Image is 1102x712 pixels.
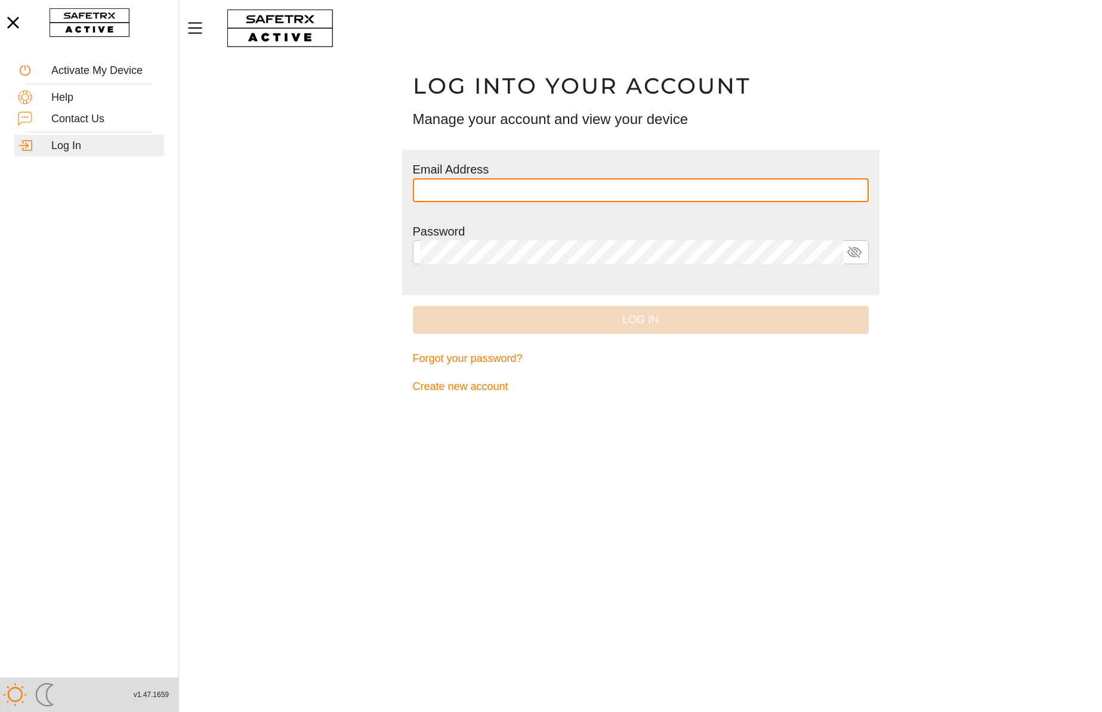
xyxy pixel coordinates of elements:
div: Contact Us [51,113,160,126]
button: Menu [185,16,215,41]
div: Log In [51,140,160,153]
img: ModeDark.svg [33,683,57,707]
label: Password [413,225,465,238]
h1: Log into your account [413,72,869,100]
span: Forgot your password? [413,349,523,368]
h3: Manage your account and view your device [413,109,869,129]
a: Create new account [413,373,869,401]
span: v1.47.1659 [134,689,169,701]
button: v1.47.1659 [126,685,176,705]
label: Email Address [413,163,489,176]
img: Help.svg [18,90,32,104]
div: Activate My Device [51,64,160,78]
button: Log In [413,306,869,334]
img: ModeLight.svg [3,683,27,707]
img: ContactUs.svg [18,112,32,126]
a: Forgot your password? [413,345,869,373]
div: Help [51,91,160,104]
span: Log In [422,311,859,329]
span: Create new account [413,377,508,396]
